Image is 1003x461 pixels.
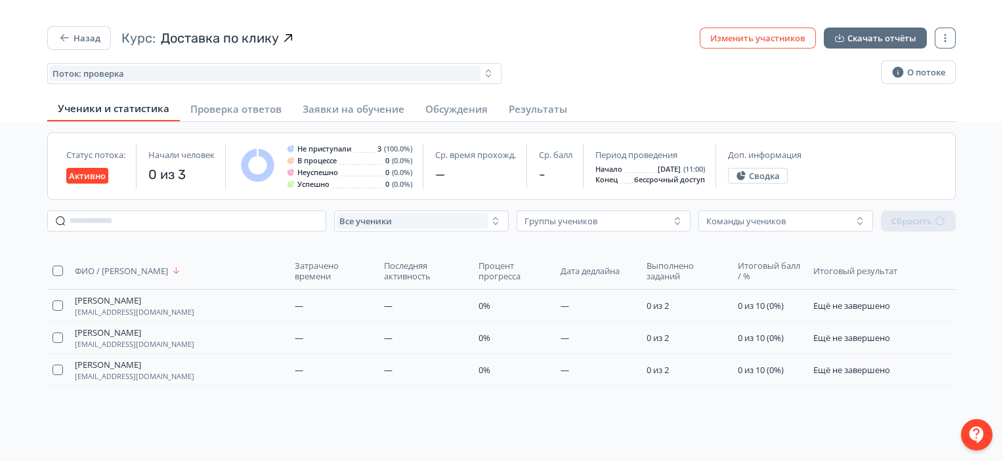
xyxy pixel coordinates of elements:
button: [PERSON_NAME][EMAIL_ADDRESS][DOMAIN_NAME] [75,295,194,316]
span: Курс: [121,29,156,47]
span: Обсуждения [425,102,488,115]
span: Статус потока: [66,150,125,160]
span: Поток: проверка [53,68,124,79]
button: Все ученики [334,210,509,231]
span: Доп. информация [728,150,801,160]
span: Начали человек [148,150,215,160]
span: (0.0%) [392,180,412,188]
span: 0 из 10 (0%) [738,364,784,376]
button: О потоке [881,60,956,84]
span: [EMAIL_ADDRESS][DOMAIN_NAME] [75,372,194,380]
button: Сбросить [881,210,956,231]
span: Все ученики [339,216,392,226]
span: Неуспешно [297,169,338,176]
span: 0 из 10 (0%) [738,332,784,344]
span: [PERSON_NAME] [75,295,141,306]
span: Начало [595,165,622,173]
span: Ещё не завершено [813,332,890,344]
span: Успешно [297,180,330,188]
span: [PERSON_NAME] [75,327,141,338]
span: - [539,165,572,184]
button: Команды учеников [698,210,873,231]
span: Результаты [509,102,567,115]
span: — [295,332,303,344]
button: Последняя активность [384,258,467,284]
div: Группы учеников [524,216,597,226]
span: (100.0%) [384,145,412,153]
span: Затрачено времени [295,260,372,281]
button: Выполнено заданий [647,258,727,284]
button: ФИО / [PERSON_NAME] [75,263,184,279]
span: Активно [69,170,106,181]
button: Назад [47,26,111,50]
button: [PERSON_NAME][EMAIL_ADDRESS][DOMAIN_NAME] [75,359,194,380]
span: В процессе [297,157,337,165]
span: (0.0%) [392,169,412,176]
span: 3 [377,145,381,153]
span: (0.0%) [392,157,412,165]
span: 0 [385,157,389,165]
span: 0 из 3 [148,165,215,184]
span: Не приступали [297,145,351,153]
button: Затрачено времени [295,258,374,284]
div: Команды учеников [706,216,786,226]
span: Ср. время прохожд. [435,150,516,160]
span: [PERSON_NAME] [75,359,141,370]
span: — [561,364,569,376]
span: Конец [595,176,618,184]
span: Итоговый результат [813,266,908,276]
span: [DATE] [658,165,681,173]
span: Последняя активность [384,260,465,281]
span: 0 из 2 [647,364,669,376]
span: — [295,300,303,311]
span: Ещё не завершено [813,300,890,311]
span: Ср. балл [539,150,572,160]
span: Итоговый балл / % [738,260,800,281]
button: Итоговый балл / % [738,258,803,284]
span: Ученики и статистика [58,102,169,115]
span: — [295,364,303,376]
button: Изменить участников [700,28,816,49]
span: 0 из 2 [647,300,669,311]
span: — [384,300,393,311]
button: Группы учеников [517,210,691,231]
span: Дата дедлайна [561,266,620,276]
span: — [384,364,393,376]
span: Доставка по клику [161,29,279,47]
span: [EMAIL_ADDRESS][DOMAIN_NAME] [75,308,194,316]
span: 0 из 10 (0%) [738,300,784,311]
span: ФИО / [PERSON_NAME] [75,266,168,276]
span: Ещё не завершено [813,364,890,376]
span: бессрочный доступ [634,176,705,184]
button: Поток: проверка [47,63,501,84]
span: Заявки на обучение [303,102,404,115]
button: Дата дедлайна [561,263,622,279]
button: [PERSON_NAME][EMAIL_ADDRESS][DOMAIN_NAME] [75,327,194,348]
span: 0% [479,332,490,344]
span: — [561,332,569,344]
span: Процент прогресса [479,260,547,281]
span: — [561,300,569,311]
span: 0 из 2 [647,332,669,344]
span: 0 [385,180,389,188]
span: Период проведения [595,150,677,160]
span: — [435,165,516,184]
button: Сводка [728,168,788,184]
button: Скачать отчёты [824,28,927,49]
span: 0% [479,364,490,376]
span: Выполнено заданий [647,260,724,281]
span: 0 [385,169,389,176]
span: — [384,332,393,344]
span: 0% [479,300,490,311]
span: [EMAIL_ADDRESS][DOMAIN_NAME] [75,340,194,348]
span: Проверка ответов [190,102,282,115]
button: Процент прогресса [479,258,550,284]
span: Сводка [749,170,780,181]
span: (11:00) [683,165,705,173]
